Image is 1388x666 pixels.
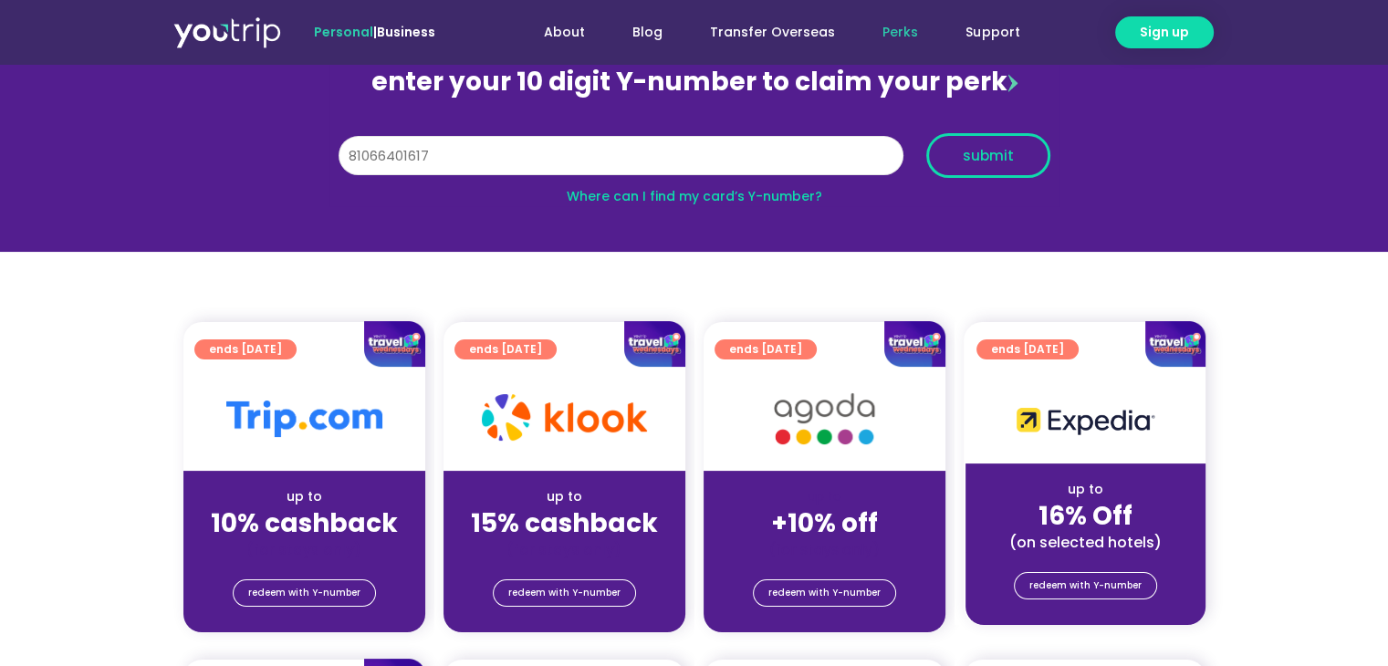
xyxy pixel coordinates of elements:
[339,133,1050,192] form: Y Number
[808,487,841,505] span: up to
[980,480,1191,499] div: up to
[314,23,373,41] span: Personal
[718,540,931,559] div: (for stays only)
[329,58,1059,106] div: enter your 10 digit Y-number to claim your perk
[753,579,896,607] a: redeem with Y-number
[248,580,360,606] span: redeem with Y-number
[493,579,636,607] a: redeem with Y-number
[963,149,1014,162] span: submit
[198,540,411,559] div: (for stays only)
[471,505,658,541] strong: 15% cashback
[771,505,878,541] strong: +10% off
[458,487,671,506] div: up to
[1115,16,1214,48] a: Sign up
[339,136,903,176] input: 10 digit Y-number (e.g. 8123456789)
[520,16,609,49] a: About
[211,505,398,541] strong: 10% cashback
[768,580,881,606] span: redeem with Y-number
[686,16,859,49] a: Transfer Overseas
[926,133,1050,178] button: submit
[1038,498,1132,534] strong: 16% Off
[233,579,376,607] a: redeem with Y-number
[859,16,942,49] a: Perks
[458,540,671,559] div: (for stays only)
[198,487,411,506] div: up to
[609,16,686,49] a: Blog
[980,533,1191,552] div: (on selected hotels)
[1014,572,1157,599] a: redeem with Y-number
[508,580,621,606] span: redeem with Y-number
[567,187,822,205] a: Where can I find my card’s Y-number?
[377,23,435,41] a: Business
[314,23,435,41] span: |
[1029,573,1142,598] span: redeem with Y-number
[1140,23,1189,42] span: Sign up
[485,16,1043,49] nav: Menu
[942,16,1043,49] a: Support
